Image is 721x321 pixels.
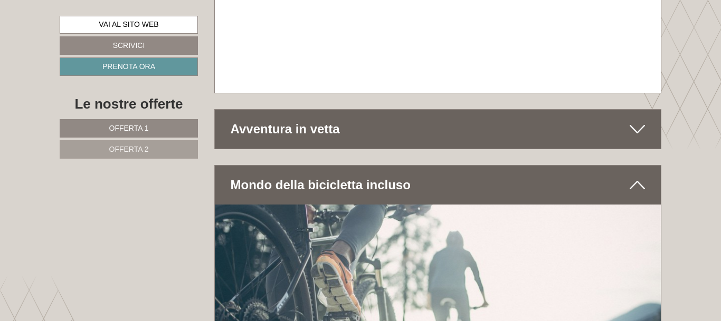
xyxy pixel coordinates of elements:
[215,110,661,149] div: Avventura in vetta
[60,57,198,76] a: Prenota ora
[60,36,198,55] a: Scrivici
[215,166,661,205] div: Mondo della bicicletta incluso
[109,145,149,153] span: Offerta 2
[60,94,198,114] div: Le nostre offerte
[60,16,198,34] a: Vai al sito web
[109,124,149,132] span: Offerta 1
